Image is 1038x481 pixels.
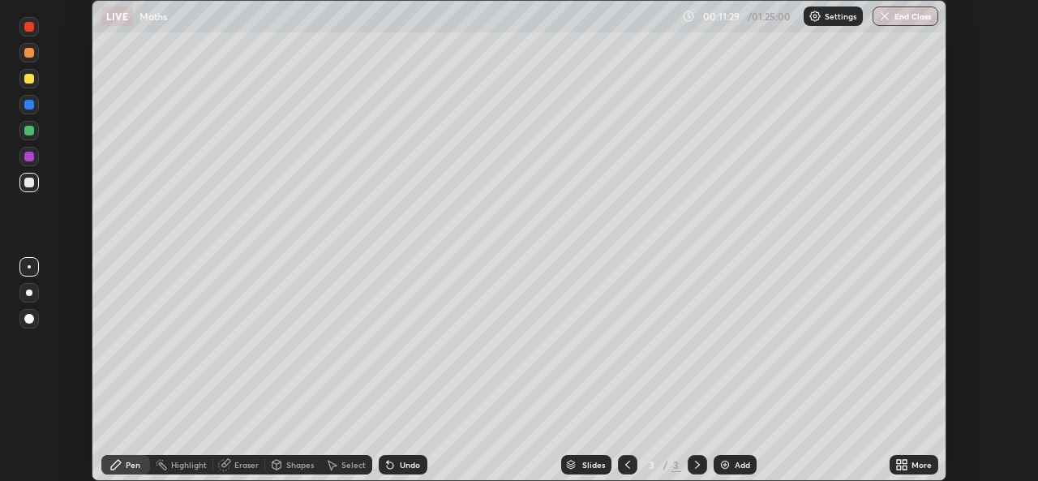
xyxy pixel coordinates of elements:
[878,10,891,23] img: end-class-cross
[234,461,259,469] div: Eraser
[735,461,750,469] div: Add
[718,458,731,471] img: add-slide-button
[171,461,207,469] div: Highlight
[286,461,314,469] div: Shapes
[809,10,821,23] img: class-settings-icons
[400,461,420,469] div: Undo
[139,10,167,23] p: Maths
[671,457,681,472] div: 3
[644,460,660,470] div: 3
[873,6,938,26] button: End Class
[106,10,128,23] p: LIVE
[582,461,605,469] div: Slides
[126,461,140,469] div: Pen
[825,12,856,20] p: Settings
[663,460,668,470] div: /
[911,461,932,469] div: More
[341,461,366,469] div: Select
